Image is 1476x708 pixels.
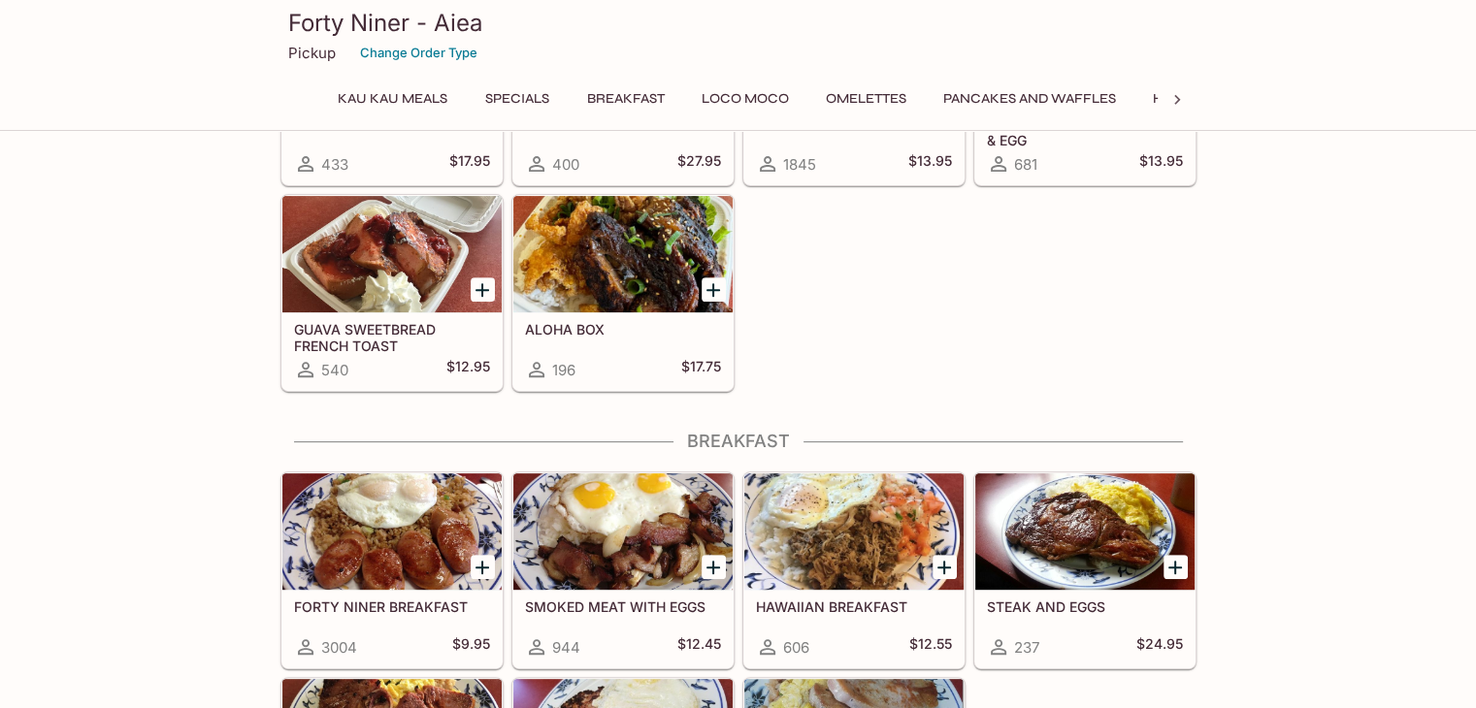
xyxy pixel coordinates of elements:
[471,555,495,579] button: Add FORTY NINER BREAKFAST
[987,115,1183,147] h5: HOMEMADE CHORIZO HASH & EGG
[471,277,495,302] button: Add GUAVA SWEETBREAD FRENCH TOAST
[327,85,458,113] button: Kau Kau Meals
[987,598,1183,615] h5: STEAK AND EGGS
[783,638,809,657] span: 606
[1142,85,1382,113] button: Hawaiian Style French Toast
[351,38,486,68] button: Change Order Type
[681,358,721,381] h5: $17.75
[933,85,1127,113] button: Pancakes and Waffles
[1014,155,1037,174] span: 681
[1139,152,1183,176] h5: $13.95
[576,85,675,113] button: Breakfast
[449,152,490,176] h5: $17.95
[321,361,348,379] span: 540
[552,155,579,174] span: 400
[512,195,734,391] a: ALOHA BOX196$17.75
[1014,638,1039,657] span: 237
[909,635,952,659] h5: $12.55
[933,555,957,579] button: Add HAWAIIAN BREAKFAST
[1164,555,1188,579] button: Add STEAK AND EGGS
[294,321,490,353] h5: GUAVA SWEETBREAD FRENCH TOAST
[975,473,1195,590] div: STEAK AND EGGS
[756,598,952,615] h5: HAWAIIAN BREAKFAST
[321,155,348,174] span: 433
[513,473,733,590] div: SMOKED MEAT WITH EGGS
[702,555,726,579] button: Add SMOKED MEAT WITH EGGS
[321,638,357,657] span: 3004
[1136,635,1183,659] h5: $24.95
[281,195,503,391] a: GUAVA SWEETBREAD FRENCH TOAST540$12.95
[282,473,502,590] div: FORTY NINER BREAKFAST
[280,431,1197,452] h4: Breakfast
[552,361,575,379] span: 196
[552,638,580,657] span: 944
[525,321,721,338] h5: ALOHA BOX
[446,358,490,381] h5: $12.95
[512,472,734,668] a: SMOKED MEAT WITH EGGS944$12.45
[282,196,502,312] div: GUAVA SWEETBREAD FRENCH TOAST
[744,473,964,590] div: HAWAIIAN BREAKFAST
[677,152,721,176] h5: $27.95
[513,196,733,312] div: ALOHA BOX
[294,598,490,615] h5: FORTY NINER BREAKFAST
[281,472,503,668] a: FORTY NINER BREAKFAST3004$9.95
[783,155,816,174] span: 1845
[452,635,490,659] h5: $9.95
[288,44,336,62] p: Pickup
[288,8,1189,38] h3: Forty Niner - Aiea
[908,152,952,176] h5: $13.95
[474,85,561,113] button: Specials
[702,277,726,302] button: Add ALOHA BOX
[743,472,965,668] a: HAWAIIAN BREAKFAST606$12.55
[691,85,800,113] button: Loco Moco
[815,85,917,113] button: Omelettes
[974,472,1196,668] a: STEAK AND EGGS237$24.95
[525,598,721,615] h5: SMOKED MEAT WITH EGGS
[677,635,721,659] h5: $12.45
